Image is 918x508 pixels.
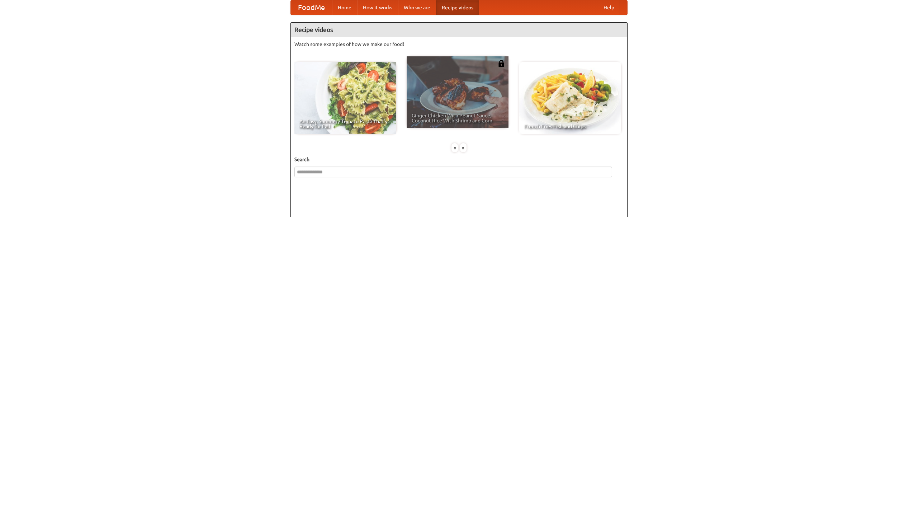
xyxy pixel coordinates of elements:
[398,0,436,15] a: Who we are
[598,0,620,15] a: Help
[294,62,396,134] a: An Easy, Summery Tomato Pasta That's Ready for Fall
[299,119,391,129] span: An Easy, Summery Tomato Pasta That's Ready for Fall
[332,0,357,15] a: Home
[291,23,627,37] h4: Recipe videos
[460,143,467,152] div: »
[294,156,624,163] h5: Search
[294,41,624,48] p: Watch some examples of how we make our food!
[357,0,398,15] a: How it works
[436,0,479,15] a: Recipe videos
[451,143,458,152] div: «
[519,62,621,134] a: French Fries Fish and Chips
[291,0,332,15] a: FoodMe
[498,60,505,67] img: 483408.png
[524,124,616,129] span: French Fries Fish and Chips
